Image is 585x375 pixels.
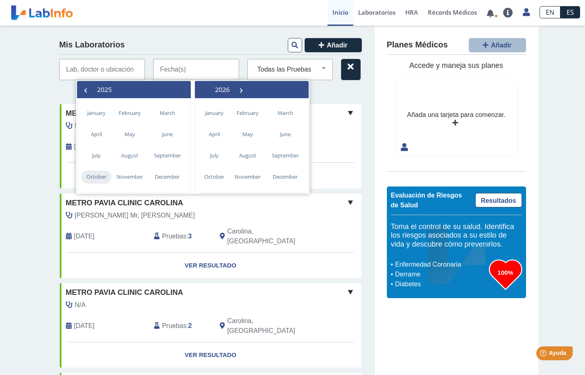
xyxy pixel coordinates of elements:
[153,59,239,80] input: Fecha(s)
[75,121,165,131] span: Metro Pavia Laboratorio, Labor
[111,128,148,141] span: May
[188,322,192,329] b: 2
[512,343,576,366] iframe: Help widget launcher
[148,171,186,184] span: December
[74,142,95,152] span: 2025-03-08
[197,83,247,92] bs-datepicker-navigation-view: ​ ​
[111,149,148,162] span: August
[111,171,148,184] span: November
[111,107,148,120] span: February
[229,128,266,141] span: May
[210,83,235,96] button: 2026
[199,149,229,162] span: July
[475,193,522,207] a: Resultados
[75,300,86,310] span: N/A
[66,108,183,119] span: Metro Pavia Clinic Carolina
[540,6,560,18] a: EN
[162,321,186,331] span: Pruebas
[75,211,195,220] span: Delgado Mr, Hector
[407,110,505,120] div: Añada una tarjeta para comenzar.
[560,6,580,18] a: ES
[229,171,266,184] span: November
[60,342,361,368] a: Ver Resultado
[60,253,361,278] a: Ver Resultado
[266,107,304,120] span: March
[81,128,111,141] span: April
[148,128,186,141] span: June
[79,83,129,92] bs-datepicker-navigation-view: ​ ​
[469,38,526,52] button: Añadir
[59,40,125,50] h4: Mis Laboratorios
[387,40,448,50] h4: Planes Médicos
[235,83,247,96] button: ›
[393,279,489,289] li: Diabetes
[148,227,214,246] div: :
[229,149,266,162] span: August
[188,233,192,240] b: 3
[148,316,214,336] div: :
[76,80,309,194] bs-daterangepicker-container: calendar
[266,171,304,184] span: December
[74,231,95,241] span: 2024-07-25
[199,171,229,184] span: October
[489,267,522,278] h3: 100%
[162,231,186,241] span: Pruebas
[393,269,489,279] li: Derrame
[92,83,117,96] button: 2025
[79,83,92,96] button: ‹
[97,85,112,94] span: 2025
[148,149,186,162] span: September
[305,38,362,52] button: Añadir
[327,42,348,49] span: Añadir
[215,85,230,94] span: 2026
[59,59,145,80] input: Lab, doctor o ubicación
[227,227,318,246] span: Carolina, PR
[66,198,183,209] span: Metro Pavia Clinic Carolina
[266,149,304,162] span: September
[393,260,489,269] li: Enfermedad Coronaria
[409,61,503,70] span: Accede y maneja sus planes
[81,149,111,162] span: July
[227,316,318,336] span: Carolina, PR
[391,222,522,249] h5: Toma el control de su salud. Identifica los riesgos asociados a su estilo de vida y descubre cómo...
[81,171,111,184] span: October
[74,321,95,331] span: 2024-07-08
[391,192,462,209] span: Evaluación de Riesgos de Salud
[148,107,186,120] span: March
[266,128,304,141] span: June
[199,128,229,141] span: April
[81,107,111,120] span: January
[229,107,266,120] span: February
[491,42,512,49] span: Añadir
[405,8,418,16] span: HRA
[66,287,183,298] span: Metro Pavia Clinic Carolina
[199,107,229,120] span: January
